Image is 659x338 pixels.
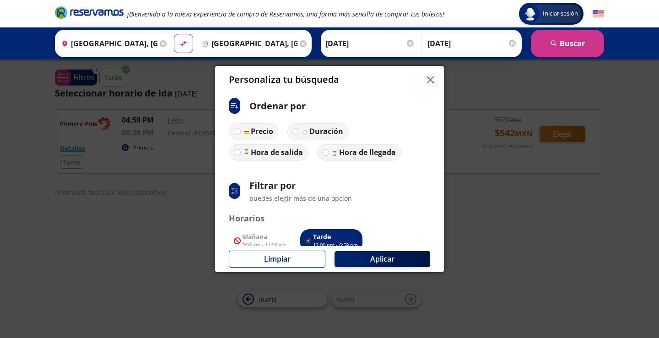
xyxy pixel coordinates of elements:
input: Opcional [427,32,517,55]
p: Duración [309,126,343,137]
i: Brand Logo [55,5,124,19]
button: Aplicar [335,251,430,267]
button: Tarde12:00 pm - 6:59 pm [300,229,362,252]
p: Horarios [229,212,430,225]
button: Buscar [531,30,604,57]
button: English [593,8,604,20]
input: Buscar Destino [198,32,298,55]
p: Hora de llegada [339,147,396,158]
p: puedes elegir más de una opción [249,193,352,203]
input: Elegir Fecha [325,32,415,55]
p: Mañana [242,232,286,241]
span: Iniciar sesión [539,9,582,18]
button: Limpiar [229,251,325,268]
p: Personaliza tu búsqueda [229,73,339,86]
input: Buscar Origen [58,32,157,55]
p: Precio [251,126,273,137]
p: Tarde [313,232,358,241]
p: Hora de salida [251,147,303,158]
em: ¡Bienvenido a la nueva experiencia de compra de Reservamos, una forma más sencilla de comprar tus... [127,10,444,18]
p: Filtrar por [249,179,352,193]
p: 12:00 pm - 6:59 pm [313,241,358,249]
a: Brand Logo [55,5,124,22]
p: 7:00 am - 11:59 am [242,241,286,249]
button: Mañana7:00 am - 11:59 am [229,229,291,252]
p: Ordenar por [249,99,306,113]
